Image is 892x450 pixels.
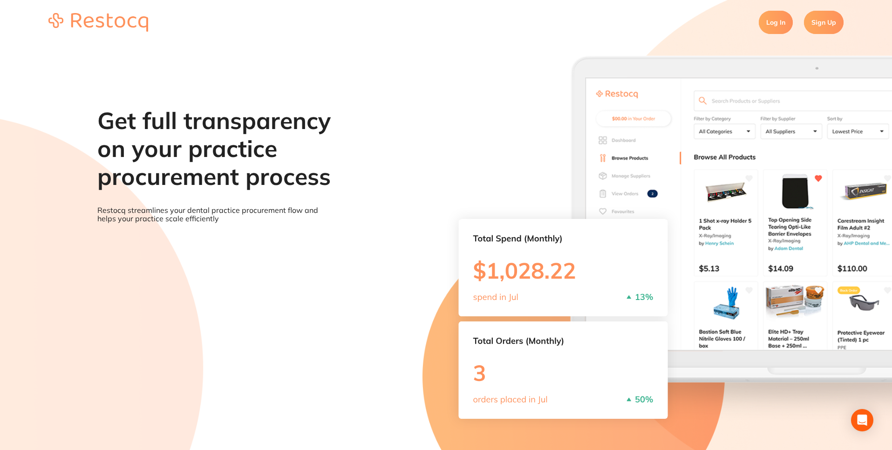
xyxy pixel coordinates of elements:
a: Sign Up [804,11,844,34]
h1: Get full transparency on your practice procurement process [97,107,332,191]
a: Log In [759,11,793,34]
div: Open Intercom Messenger [851,409,873,431]
img: restocq_logo.svg [48,13,148,32]
p: Restocq streamlines your dental practice procurement flow and helps your practice scale efficiently [97,206,332,223]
